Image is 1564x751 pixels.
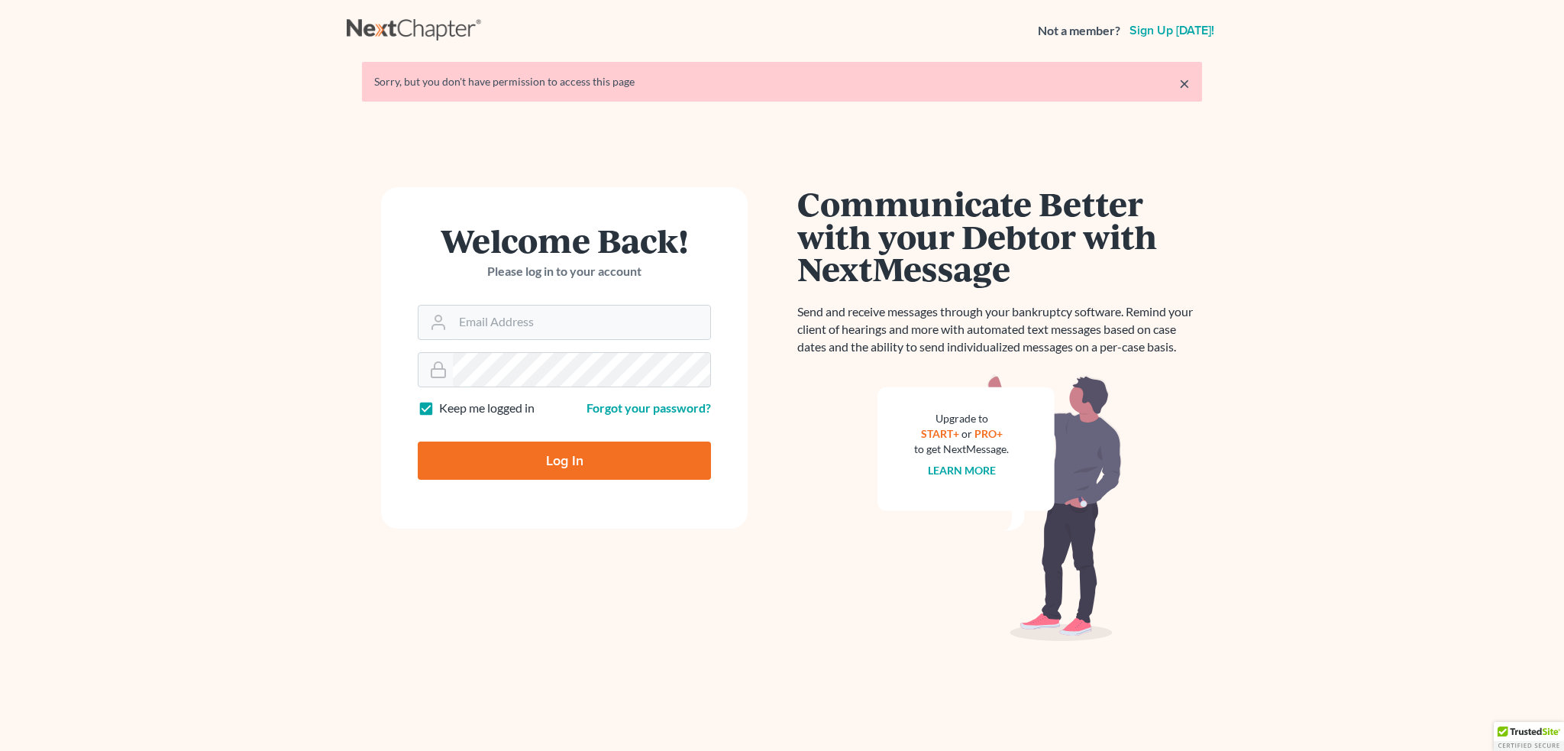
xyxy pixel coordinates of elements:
[877,374,1122,642] img: nextmessage_bg-59042aed3d76b12b5cd301f8e5b87938c9018125f34e5fa2b7a6b67550977c72.svg
[586,400,711,415] a: Forgot your password?
[921,427,959,440] a: START+
[1126,24,1217,37] a: Sign up [DATE]!
[439,400,535,417] label: Keep me logged in
[1179,74,1190,92] a: ×
[1038,22,1120,40] strong: Not a member?
[914,411,1009,426] div: Upgrade to
[961,427,972,440] span: or
[928,464,996,477] a: Learn more
[418,263,711,280] p: Please log in to your account
[914,442,1009,457] div: to get NextMessage.
[374,74,1190,89] div: Sorry, but you don't have permission to access this page
[418,224,711,257] h1: Welcome Back!
[974,427,1003,440] a: PRO+
[1494,722,1564,751] div: TrustedSite Certified
[797,303,1202,356] p: Send and receive messages through your bankruptcy software. Remind your client of hearings and mo...
[418,442,711,480] input: Log In
[797,187,1202,285] h1: Communicate Better with your Debtor with NextMessage
[453,306,710,339] input: Email Address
